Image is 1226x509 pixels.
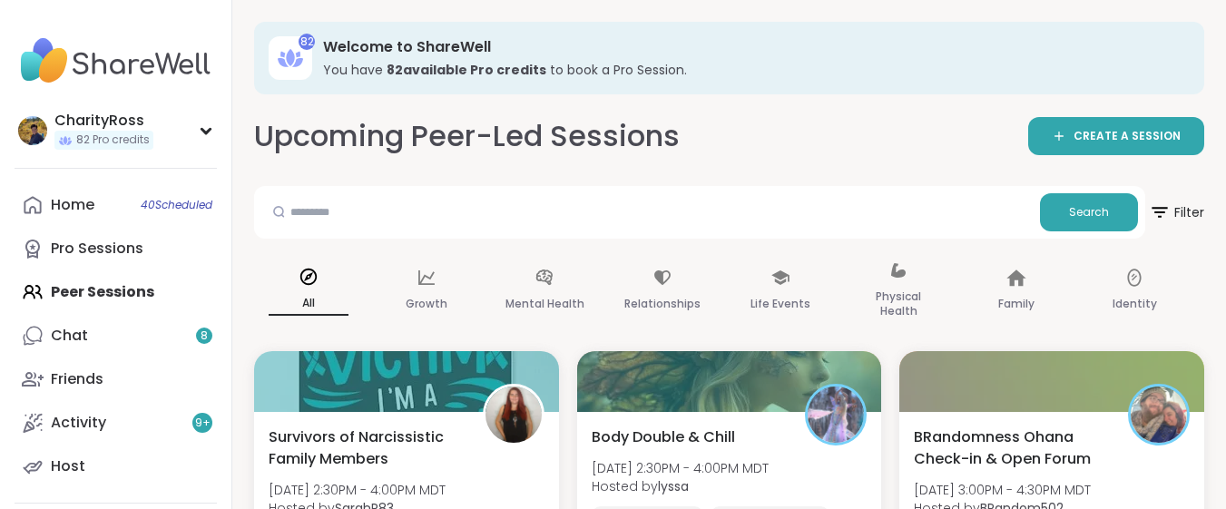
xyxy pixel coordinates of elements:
[998,293,1035,315] p: Family
[323,61,1179,79] h3: You have to book a Pro Session.
[1131,387,1187,443] img: BRandom502
[141,198,212,212] span: 40 Scheduled
[1149,186,1204,239] button: Filter
[18,116,47,145] img: CharityRoss
[914,426,1108,470] span: BRandomness Ohana Check-in & Open Forum
[299,34,315,50] div: 82
[51,239,143,259] div: Pro Sessions
[624,293,701,315] p: Relationships
[858,286,938,322] p: Physical Health
[387,61,546,79] b: 82 available Pro credit s
[195,416,211,431] span: 9 +
[406,293,447,315] p: Growth
[505,293,584,315] p: Mental Health
[1069,204,1109,220] span: Search
[254,116,680,157] h2: Upcoming Peer-Led Sessions
[15,183,217,227] a: Home40Scheduled
[15,29,217,93] img: ShareWell Nav Logo
[1149,191,1204,234] span: Filter
[54,111,153,131] div: CharityRoss
[76,132,150,148] span: 82 Pro credits
[51,369,103,389] div: Friends
[15,227,217,270] a: Pro Sessions
[15,314,217,357] a: Chat8
[1040,193,1138,231] button: Search
[1113,293,1157,315] p: Identity
[51,413,106,433] div: Activity
[269,481,446,499] span: [DATE] 2:30PM - 4:00PM MDT
[1074,129,1181,144] span: CREATE A SESSION
[51,195,94,215] div: Home
[201,328,208,344] span: 8
[1028,117,1204,155] a: CREATE A SESSION
[323,37,1179,57] h3: Welcome to ShareWell
[15,445,217,488] a: Host
[808,387,864,443] img: lyssa
[485,387,542,443] img: SarahR83
[15,357,217,401] a: Friends
[15,401,217,445] a: Activity9+
[269,292,348,316] p: All
[914,481,1091,499] span: [DATE] 3:00PM - 4:30PM MDT
[750,293,810,315] p: Life Events
[658,477,689,495] b: lyssa
[51,456,85,476] div: Host
[592,426,735,448] span: Body Double & Chill
[51,326,88,346] div: Chat
[592,477,769,495] span: Hosted by
[592,459,769,477] span: [DATE] 2:30PM - 4:00PM MDT
[269,426,463,470] span: Survivors of Narcissistic Family Members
